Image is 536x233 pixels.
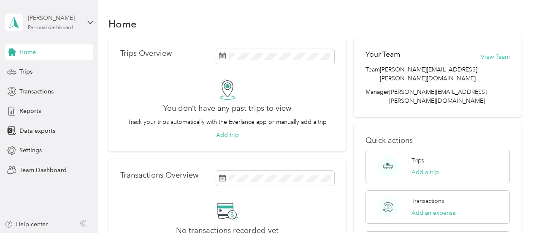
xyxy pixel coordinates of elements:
button: Add an expense [411,208,456,217]
span: [PERSON_NAME][EMAIL_ADDRESS][PERSON_NAME][DOMAIN_NAME] [380,65,510,83]
span: [PERSON_NAME][EMAIL_ADDRESS][PERSON_NAME][DOMAIN_NAME] [389,88,487,104]
p: Trips [411,156,424,165]
h2: You don’t have any past trips to view [163,104,291,113]
iframe: Everlance-gr Chat Button Frame [489,186,536,233]
button: Add trip [216,131,239,140]
span: Team [365,65,380,83]
span: Reports [19,107,41,115]
p: Transactions Overview [120,171,198,180]
p: Quick actions [365,136,510,145]
span: Transactions [19,87,54,96]
button: View Team [481,52,510,61]
div: Personal dashboard [28,25,73,30]
span: Team Dashboard [19,166,67,175]
p: Trips Overview [120,49,172,58]
h2: Your Team [365,49,400,60]
button: Add a trip [411,168,439,177]
span: Home [19,48,36,57]
div: [PERSON_NAME] [28,14,81,22]
span: Trips [19,67,32,76]
button: Help center [5,220,48,229]
p: Transactions [411,197,444,206]
span: Settings [19,146,42,155]
p: Track your trips automatically with the Everlance app or manually add a trip [128,118,327,126]
span: Manager [365,88,389,105]
span: Data exports [19,126,55,135]
h1: Home [108,19,137,28]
